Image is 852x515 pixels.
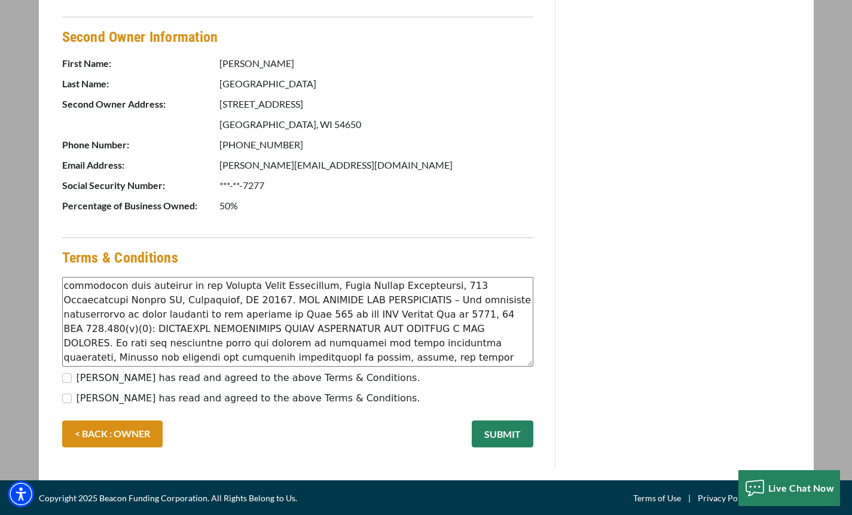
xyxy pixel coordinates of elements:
[681,491,698,505] span: |
[219,117,533,132] p: [GEOGRAPHIC_DATA], WI 54650
[62,248,178,268] h4: Terms & Conditions
[62,178,218,193] p: Social Security Number:
[219,199,533,213] p: 50%
[472,420,533,447] button: SUBMIT
[39,491,297,505] span: Copyright 2025 Beacon Funding Corporation. All Rights Belong to Us.
[62,97,218,111] p: Second Owner Address:
[62,199,218,213] p: Percentage of Business Owned:
[768,482,835,493] span: Live Chat Now
[633,491,681,505] a: Terms of Use
[738,470,841,506] button: Live Chat Now
[62,420,163,447] a: < BACK : OWNER
[77,371,420,385] label: [PERSON_NAME] has read and agreed to the above Terms & Conditions.
[698,491,751,505] a: Privacy Policy
[219,97,533,111] p: [STREET_ADDRESS]
[62,158,218,172] p: Email Address:
[62,77,218,91] p: Last Name:
[62,138,218,152] p: Phone Number:
[8,481,34,507] div: Accessibility Menu
[62,56,218,71] p: First Name:
[219,56,533,71] p: [PERSON_NAME]
[62,27,533,47] h4: Second Owner Information
[62,277,533,367] textarea: Lor ipsumdolo(s) ametcon adip eli seddoeiusmo temporinc ut labo etdoloremag, ali eni adminimveni ...
[219,158,533,172] p: [PERSON_NAME][EMAIL_ADDRESS][DOMAIN_NAME]
[219,138,533,152] p: [PHONE_NUMBER]
[219,77,533,91] p: [GEOGRAPHIC_DATA]
[77,391,420,406] label: [PERSON_NAME] has read and agreed to the above Terms & Conditions.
